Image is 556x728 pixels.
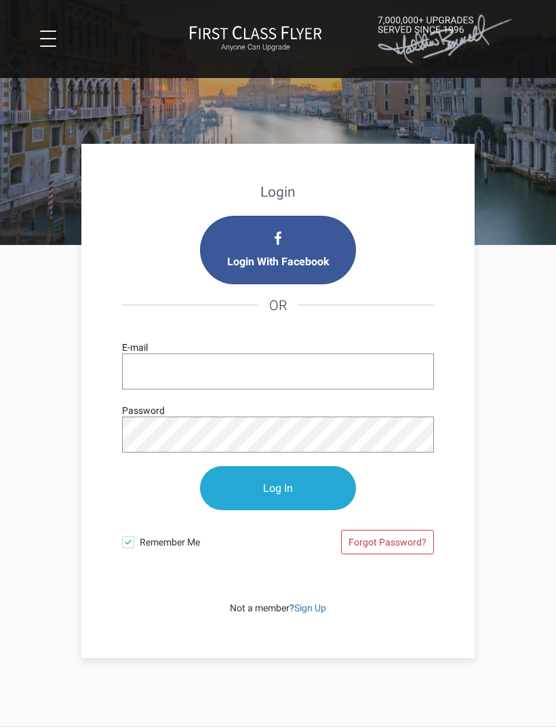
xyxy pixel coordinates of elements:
a: Forgot Password? [341,530,434,554]
i: Login with Facebook [200,216,356,284]
small: Anyone Can Upgrade [189,43,322,52]
span: Login With Facebook [227,251,330,273]
strong: Login [260,184,296,200]
a: First Class FlyerAnyone Can Upgrade [189,25,322,52]
label: Password [122,403,165,418]
span: Not a member? [230,602,326,613]
img: First Class Flyer [189,25,322,39]
span: Remember Me [140,529,278,550]
h4: OR [122,284,434,326]
input: Log In [200,466,356,510]
a: Sign Up [294,602,326,613]
label: E-mail [122,340,148,355]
